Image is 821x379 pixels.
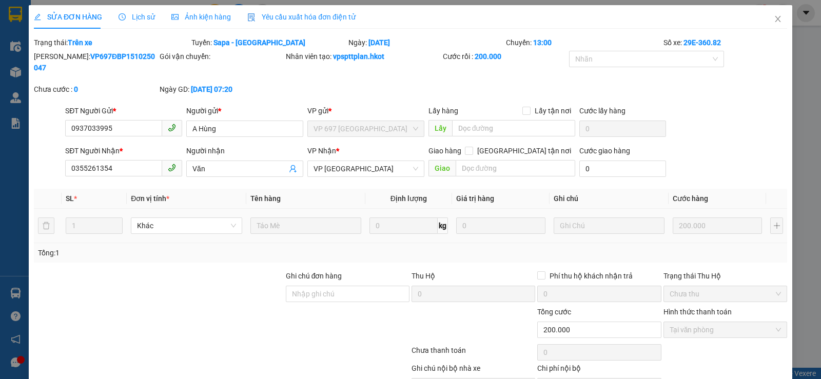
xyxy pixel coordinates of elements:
span: SL [66,194,74,203]
span: Giao hàng [428,147,461,155]
div: SĐT Người Nhận [65,145,182,156]
span: Khác [137,218,236,233]
span: [GEOGRAPHIC_DATA] tận nơi [473,145,575,156]
label: Cước lấy hàng [579,107,625,115]
div: Chưa cước : [34,84,158,95]
b: [DATE] [368,38,390,47]
label: Cước giao hàng [579,147,630,155]
span: Thu Hộ [412,272,435,280]
b: 13:00 [533,38,552,47]
input: Ghi Chú [554,217,664,234]
input: VD: Bàn, Ghế [250,217,361,234]
span: close [774,15,782,23]
b: Trên xe [68,38,92,47]
input: 0 [456,217,545,234]
div: Nhân viên tạo: [286,51,441,62]
div: Số xe: [662,37,788,48]
span: Lấy tận nơi [531,105,575,116]
span: Phí thu hộ khách nhận trả [545,270,637,282]
span: clock-circle [119,13,126,21]
div: Ghi chú nội bộ nhà xe [412,363,535,378]
div: [PERSON_NAME]: [34,51,158,73]
span: VP 697 Điện Biên Phủ [314,121,418,136]
div: Ngày GD: [160,84,283,95]
span: Lịch sử [119,13,155,21]
b: 200.000 [475,52,501,61]
span: user-add [289,165,297,173]
span: VP Đà Nẵng [314,161,418,176]
span: Tên hàng [250,194,281,203]
div: Cước rồi : [443,51,566,62]
b: vpspttplan.hkot [333,52,384,61]
input: Dọc đường [452,120,576,136]
b: [DATE] 07:20 [191,85,232,93]
input: 0 [673,217,762,234]
b: 0 [74,85,78,93]
span: edit [34,13,41,21]
b: Sapa - [GEOGRAPHIC_DATA] [213,38,305,47]
label: Hình thức thanh toán [663,308,732,316]
span: Tại văn phòng [670,322,781,337]
input: Ghi chú đơn hàng [286,286,409,302]
span: phone [168,164,176,172]
input: Dọc đường [456,160,576,176]
span: phone [168,124,176,132]
b: VP697ĐBP1510250047 [34,52,155,72]
span: Cước hàng [673,194,708,203]
input: Cước giao hàng [579,161,666,177]
div: Gói vận chuyển: [160,51,283,62]
span: Lấy [428,120,452,136]
b: 29E-360.82 [683,38,721,47]
span: VP Nhận [307,147,336,155]
button: Close [764,5,792,34]
span: Đơn vị tính [131,194,169,203]
span: Ảnh kiện hàng [171,13,231,21]
div: Chuyến: [505,37,662,48]
div: Trạng thái Thu Hộ [663,270,787,282]
span: Tổng cước [537,308,571,316]
div: VP gửi [307,105,424,116]
div: Người nhận [186,145,303,156]
div: Người gửi [186,105,303,116]
div: Chi phí nội bộ [537,363,661,378]
span: Định lượng [390,194,427,203]
span: picture [171,13,179,21]
span: Giao [428,160,456,176]
div: Ngày: [347,37,505,48]
span: SỬA ĐƠN HÀNG [34,13,102,21]
span: Lấy hàng [428,107,458,115]
span: Yêu cầu xuất hóa đơn điện tử [247,13,356,21]
label: Ghi chú đơn hàng [286,272,342,280]
span: kg [438,217,448,234]
input: Cước lấy hàng [579,121,666,137]
button: delete [38,217,54,234]
div: Chưa thanh toán [411,345,536,363]
span: Giá trị hàng [456,194,494,203]
th: Ghi chú [550,189,669,209]
div: Trạng thái: [33,37,190,48]
div: SĐT Người Gửi [65,105,182,116]
img: icon [247,13,256,22]
div: Tuyến: [190,37,348,48]
span: Chưa thu [670,286,781,302]
div: Tổng: 1 [38,247,318,258]
button: plus [770,217,783,234]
